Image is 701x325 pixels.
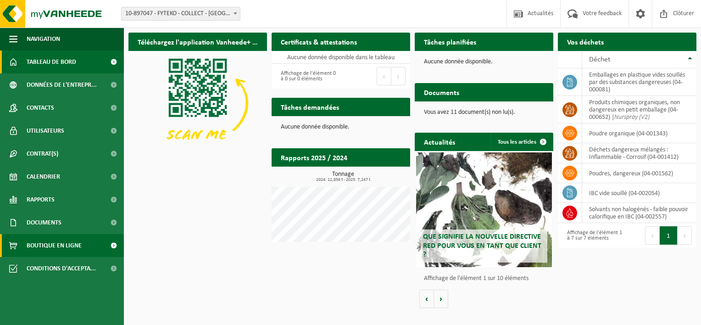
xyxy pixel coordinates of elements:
h2: Vos déchets [558,33,613,50]
td: déchets dangereux mélangés : Inflammable - Corrosif (04-001412) [582,143,696,163]
h3: Tonnage [276,171,410,182]
a: Tous les articles [490,133,552,151]
p: Vous avez 11 document(s) non lu(s). [424,109,544,116]
span: Documents [27,211,61,234]
button: Previous [377,67,391,85]
h2: Certificats & attestations [272,33,366,50]
td: emballages en plastique vides souillés par des substances dangereuses (04-000081) [582,68,696,96]
a: Consulter les rapports [330,166,409,185]
span: 10-897047 - FYTEKO - COLLECT - MONS [121,7,240,21]
span: Que signifie la nouvelle directive RED pour vous en tant que client ? [423,233,541,258]
td: produits chimiques organiques, non dangereux en petit emballage (04-000652) | [582,96,696,123]
h2: Documents [415,83,468,101]
span: 2024: 12,856 t - 2025: 7,247 t [276,178,410,182]
p: Affichage de l'élément 1 sur 10 éléments [424,275,549,282]
img: Download de VHEPlus App [128,51,267,155]
i: Nurspray (V2) [614,114,650,121]
button: Next [678,226,692,245]
h2: Rapports 2025 / 2024 [272,148,356,166]
p: Aucune donnée disponible. [424,59,544,65]
td: poudres, dangereux (04-001562) [582,163,696,183]
span: 10-897047 - FYTEKO - COLLECT - MONS [122,7,240,20]
span: Déchet [589,56,610,63]
p: Aucune donnée disponible. [281,124,401,130]
td: Aucune donnée disponible dans le tableau [272,51,410,64]
span: Contacts [27,96,54,119]
span: Calendrier [27,165,60,188]
a: Que signifie la nouvelle directive RED pour vous en tant que client ? [416,152,552,267]
h2: Actualités [415,133,464,151]
div: Affichage de l'élément 1 à 7 sur 7 éléments [562,225,623,246]
button: Volgende [434,290,448,308]
button: Next [391,67,406,85]
span: Utilisateurs [27,119,64,142]
span: Tableau de bord [27,50,76,73]
h2: Tâches planifiées [415,33,485,50]
span: Données de l'entrepr... [27,73,97,96]
h2: Tâches demandées [272,98,348,116]
button: 1 [660,226,678,245]
span: Boutique en ligne [27,234,82,257]
td: poudre organique (04-001343) [582,123,696,143]
span: Contrat(s) [27,142,58,165]
h2: Téléchargez l'application Vanheede+ maintenant! [128,33,267,50]
span: Rapports [27,188,55,211]
td: solvants non halogénés - faible pouvoir calorifique en IBC (04-002557) [582,203,696,223]
span: Conditions d'accepta... [27,257,96,280]
button: Previous [645,226,660,245]
td: IBC vide souillé (04-002054) [582,183,696,203]
button: Vorige [419,290,434,308]
span: Navigation [27,28,60,50]
div: Affichage de l'élément 0 à 0 sur 0 éléments [276,66,336,86]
